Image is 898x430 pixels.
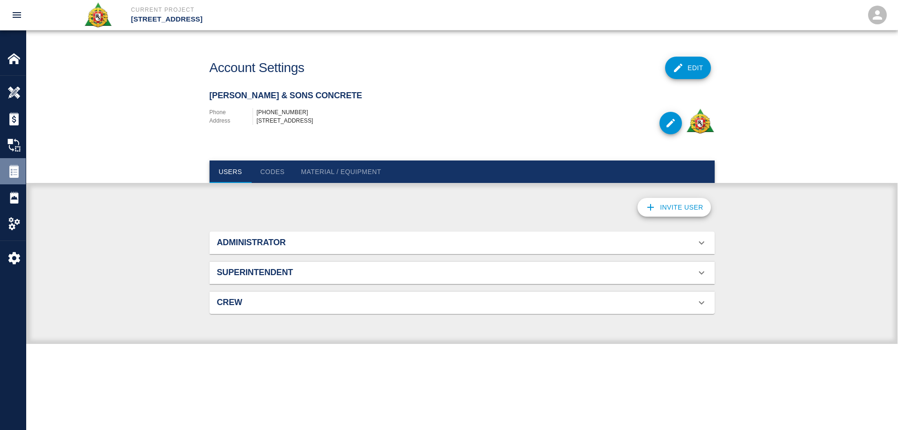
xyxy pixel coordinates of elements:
div: [PHONE_NUMBER] [257,108,462,117]
button: Edit [665,57,711,79]
button: open drawer [6,4,28,26]
h2: Administrator [217,238,377,248]
p: Current Project [131,6,500,14]
p: [STREET_ADDRESS] [131,14,500,25]
h1: Account Settings [210,60,304,76]
h2: [PERSON_NAME] & Sons Concrete [210,91,715,101]
h2: Crew [217,298,377,308]
div: Crew [210,292,715,314]
button: Material / Equipment [294,160,389,183]
h2: Superintendent [217,268,377,278]
div: Superintendent [210,262,715,284]
div: tabs navigation [210,160,715,183]
div: [STREET_ADDRESS] [257,117,462,125]
iframe: Chat Widget [851,385,898,430]
button: Users [210,160,252,183]
img: Roger & Sons Concrete [84,2,112,28]
p: Phone [210,108,253,117]
div: Administrator [210,232,715,254]
button: Codes [252,160,294,183]
button: Invite User [637,198,710,217]
p: Address [210,117,253,125]
img: Roger & Sons Concrete [686,108,714,134]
